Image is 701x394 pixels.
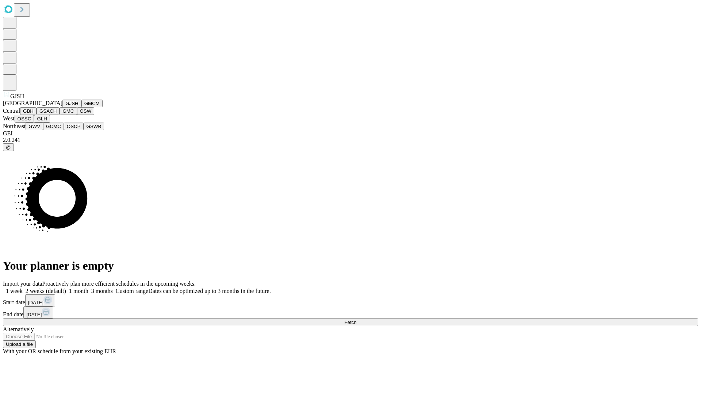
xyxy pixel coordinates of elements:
[37,107,60,115] button: GSACH
[3,123,26,129] span: Northeast
[3,306,698,318] div: End date
[42,281,196,287] span: Proactively plan more efficient schedules in the upcoming weeks.
[3,143,14,151] button: @
[3,318,698,326] button: Fetch
[81,100,103,107] button: GMCM
[3,137,698,143] div: 2.0.241
[15,115,34,123] button: OSSC
[3,326,34,332] span: Alternatively
[148,288,271,294] span: Dates can be optimized up to 3 months in the future.
[28,300,43,305] span: [DATE]
[26,312,42,317] span: [DATE]
[6,144,11,150] span: @
[34,115,50,123] button: GLH
[3,348,116,354] span: With your OR schedule from your existing EHR
[3,340,36,348] button: Upload a file
[26,288,66,294] span: 2 weeks (default)
[3,108,20,114] span: Central
[77,107,95,115] button: OSW
[116,288,148,294] span: Custom range
[26,123,43,130] button: GWV
[344,320,356,325] span: Fetch
[20,107,37,115] button: GBH
[3,294,698,306] div: Start date
[84,123,104,130] button: GSWB
[3,115,15,121] span: West
[25,294,55,306] button: [DATE]
[6,288,23,294] span: 1 week
[91,288,113,294] span: 3 months
[3,259,698,273] h1: Your planner is empty
[10,93,24,99] span: GJSH
[60,107,77,115] button: GMC
[3,281,42,287] span: Import your data
[23,306,53,318] button: [DATE]
[3,130,698,137] div: GEI
[64,123,84,130] button: OSCP
[3,100,62,106] span: [GEOGRAPHIC_DATA]
[69,288,88,294] span: 1 month
[62,100,81,107] button: GJSH
[43,123,64,130] button: GCMC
